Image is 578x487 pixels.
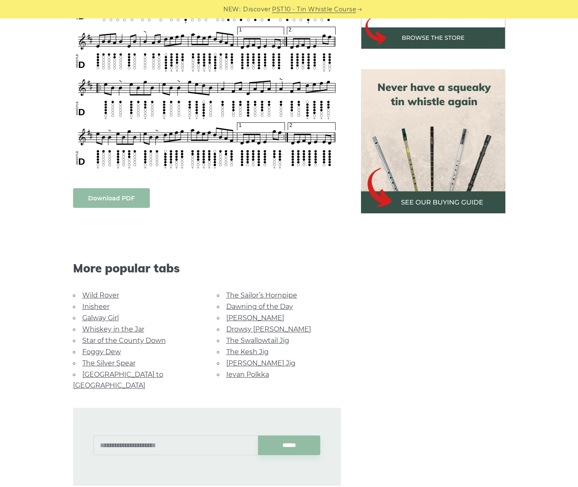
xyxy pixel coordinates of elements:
[226,348,269,356] a: The Kesh Jig
[82,337,166,345] a: Star of the County Down
[82,303,110,311] a: Inisheer
[73,188,150,208] a: Download PDF
[226,325,311,333] a: Drowsy [PERSON_NAME]
[82,291,119,299] a: Wild Rover
[226,370,269,378] a: Ievan Polkka
[82,314,119,322] a: Galway Girl
[226,359,296,367] a: [PERSON_NAME] Jig
[226,291,297,299] a: The Sailor’s Hornpipe
[226,337,289,345] a: The Swallowtail Jig
[82,325,144,333] a: Whiskey in the Jar
[73,370,163,389] a: [GEOGRAPHIC_DATA] to [GEOGRAPHIC_DATA]
[226,303,293,311] a: Dawning of the Day
[82,359,136,367] a: The Silver Spear
[82,348,121,356] a: Foggy Dew
[243,5,271,14] span: Discover
[223,5,241,14] span: NEW:
[226,314,284,322] a: [PERSON_NAME]
[73,261,341,275] span: More popular tabs
[272,5,356,14] a: PST10 - Tin Whistle Course
[361,69,505,213] img: tin whistle buying guide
